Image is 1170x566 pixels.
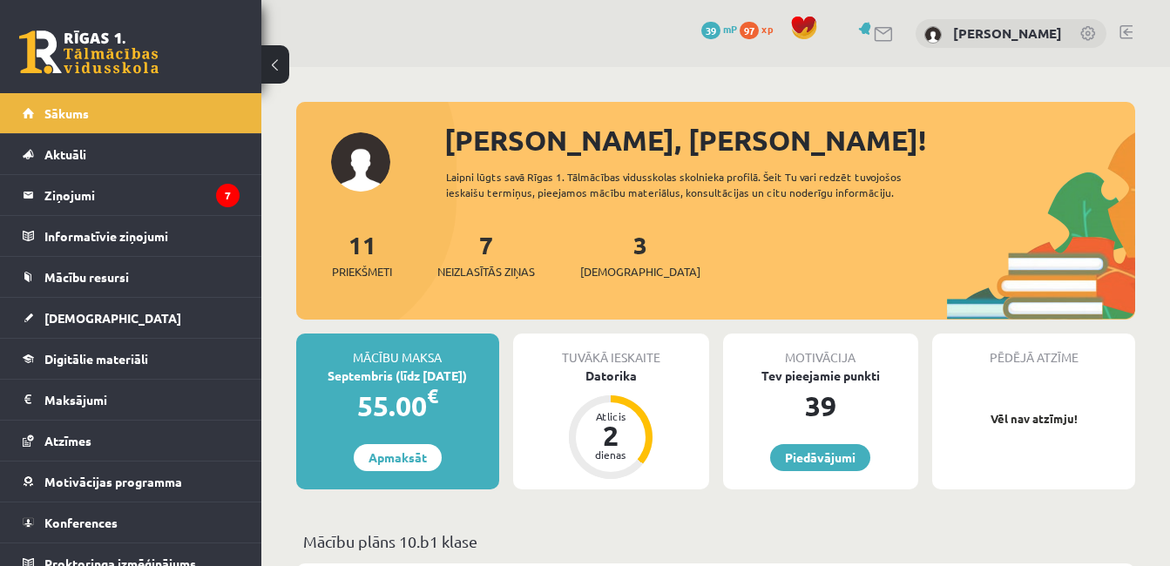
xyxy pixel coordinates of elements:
[44,474,182,489] span: Motivācijas programma
[44,269,129,285] span: Mācību resursi
[44,175,240,215] legend: Ziņojumi
[23,216,240,256] a: Informatīvie ziņojumi
[23,134,240,174] a: Aktuāli
[723,334,919,367] div: Motivācija
[513,367,709,385] div: Datorika
[580,229,700,280] a: 3[DEMOGRAPHIC_DATA]
[953,24,1062,42] a: [PERSON_NAME]
[332,263,392,280] span: Priekšmeti
[513,367,709,482] a: Datorika Atlicis 2 dienas
[740,22,781,36] a: 97 xp
[296,385,499,427] div: 55.00
[303,529,1128,553] p: Mācību plāns 10.b1 klase
[296,334,499,367] div: Mācību maksa
[427,383,438,408] span: €
[44,351,148,367] span: Digitālie materiāli
[761,22,773,36] span: xp
[44,216,240,256] legend: Informatīvie ziņojumi
[723,385,919,427] div: 39
[585,449,637,460] div: dienas
[44,433,91,448] span: Atzīmes
[437,229,535,280] a: 7Neizlasītās ziņas
[332,229,392,280] a: 11Priekšmeti
[585,421,637,449] div: 2
[19,30,159,74] a: Rīgas 1. Tālmācības vidusskola
[23,257,240,297] a: Mācību resursi
[932,334,1135,367] div: Pēdējā atzīme
[513,334,709,367] div: Tuvākā ieskaite
[723,22,737,36] span: mP
[701,22,720,39] span: 39
[444,119,1135,161] div: [PERSON_NAME], [PERSON_NAME]!
[924,26,942,44] img: Andris Anžans
[23,175,240,215] a: Ziņojumi7
[44,310,181,326] span: [DEMOGRAPHIC_DATA]
[941,410,1126,428] p: Vēl nav atzīmju!
[446,169,950,200] div: Laipni lūgts savā Rīgas 1. Tālmācības vidusskolas skolnieka profilā. Šeit Tu vari redzēt tuvojošo...
[44,146,86,162] span: Aktuāli
[770,444,870,471] a: Piedāvājumi
[23,421,240,461] a: Atzīmes
[23,502,240,542] a: Konferences
[23,380,240,420] a: Maksājumi
[354,444,442,471] a: Apmaksāt
[44,105,89,121] span: Sākums
[44,515,118,530] span: Konferences
[437,263,535,280] span: Neizlasītās ziņas
[740,22,759,39] span: 97
[216,184,240,207] i: 7
[23,339,240,379] a: Digitālie materiāli
[23,93,240,133] a: Sākums
[23,298,240,338] a: [DEMOGRAPHIC_DATA]
[44,380,240,420] legend: Maksājumi
[23,462,240,502] a: Motivācijas programma
[701,22,737,36] a: 39 mP
[723,367,919,385] div: Tev pieejamie punkti
[296,367,499,385] div: Septembris (līdz [DATE])
[585,411,637,421] div: Atlicis
[580,263,700,280] span: [DEMOGRAPHIC_DATA]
